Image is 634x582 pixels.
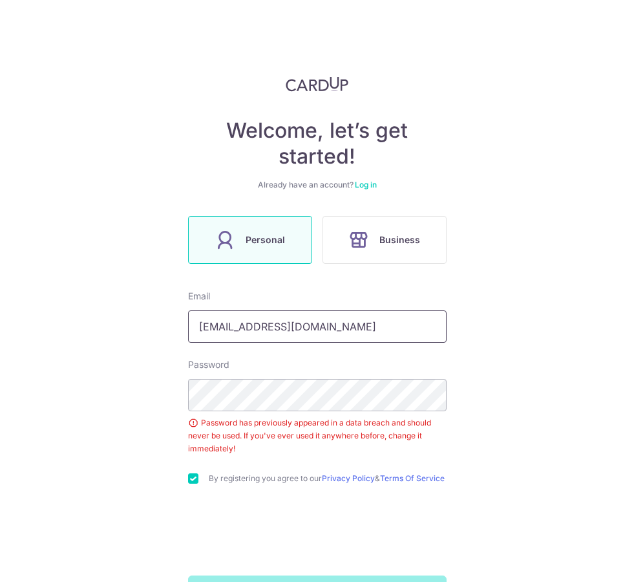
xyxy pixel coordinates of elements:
a: Privacy Policy [322,473,375,483]
div: Already have an account? [188,180,447,190]
a: Personal [183,216,317,264]
div: Password has previously appeared in a data breach and should never be used. If you've ever used i... [188,416,447,455]
iframe: reCAPTCHA [219,510,416,560]
label: Password [188,358,229,371]
a: Log in [355,180,377,189]
a: Terms Of Service [380,473,445,483]
span: Business [379,232,420,248]
a: Business [317,216,452,264]
span: Personal [246,232,285,248]
img: CardUp Logo [286,76,349,92]
h4: Welcome, let’s get started! [188,118,447,169]
label: Email [188,290,210,303]
label: By registering you agree to our & [209,473,447,484]
input: Enter your Email [188,310,447,343]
